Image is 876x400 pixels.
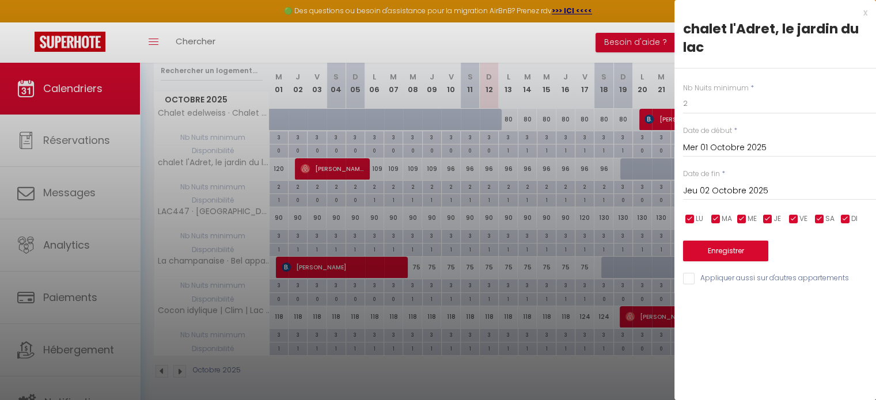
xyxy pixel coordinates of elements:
[683,169,720,180] label: Date de fin
[748,214,757,224] span: ME
[696,214,703,224] span: LU
[683,125,732,136] label: Date de début
[683,20,867,56] div: chalet l'Adret, le jardin du lac
[851,214,858,224] span: DI
[799,214,807,224] span: VE
[683,241,768,261] button: Enregistrer
[722,214,732,224] span: MA
[825,214,835,224] span: SA
[674,6,867,20] div: x
[773,214,781,224] span: JE
[683,83,749,94] label: Nb Nuits minimum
